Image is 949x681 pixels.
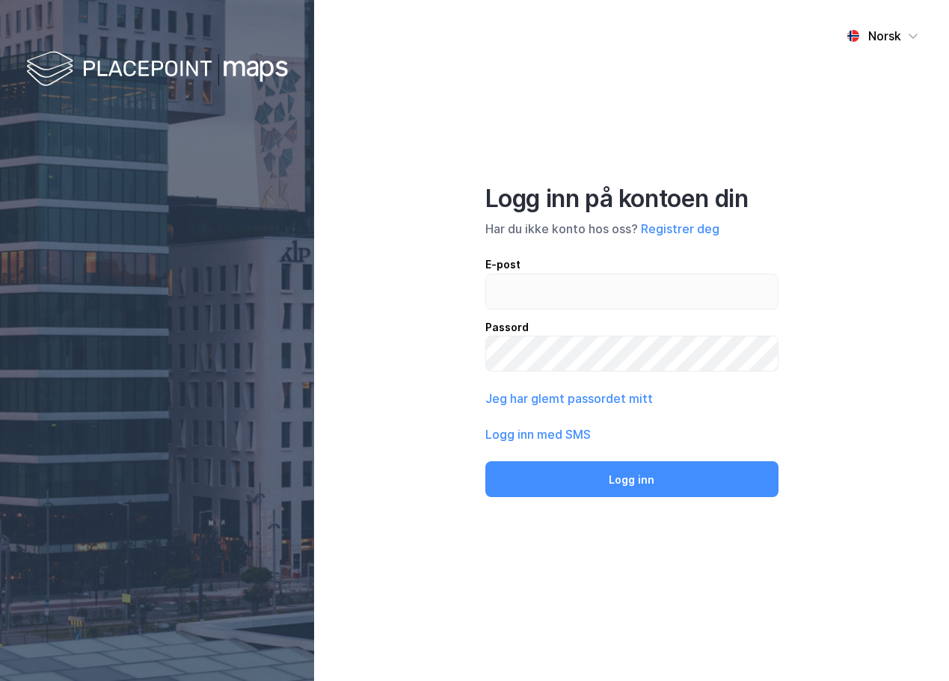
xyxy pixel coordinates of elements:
button: Logg inn [485,461,778,497]
button: Logg inn med SMS [485,425,591,443]
div: Har du ikke konto hos oss? [485,220,778,238]
div: Passord [485,318,778,336]
div: E-post [485,256,778,274]
div: Norsk [868,27,901,45]
button: Registrer deg [641,220,719,238]
img: logo-white.f07954bde2210d2a523dddb988cd2aa7.svg [26,48,288,92]
div: Logg inn på kontoen din [485,184,778,214]
button: Jeg har glemt passordet mitt [485,389,653,407]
